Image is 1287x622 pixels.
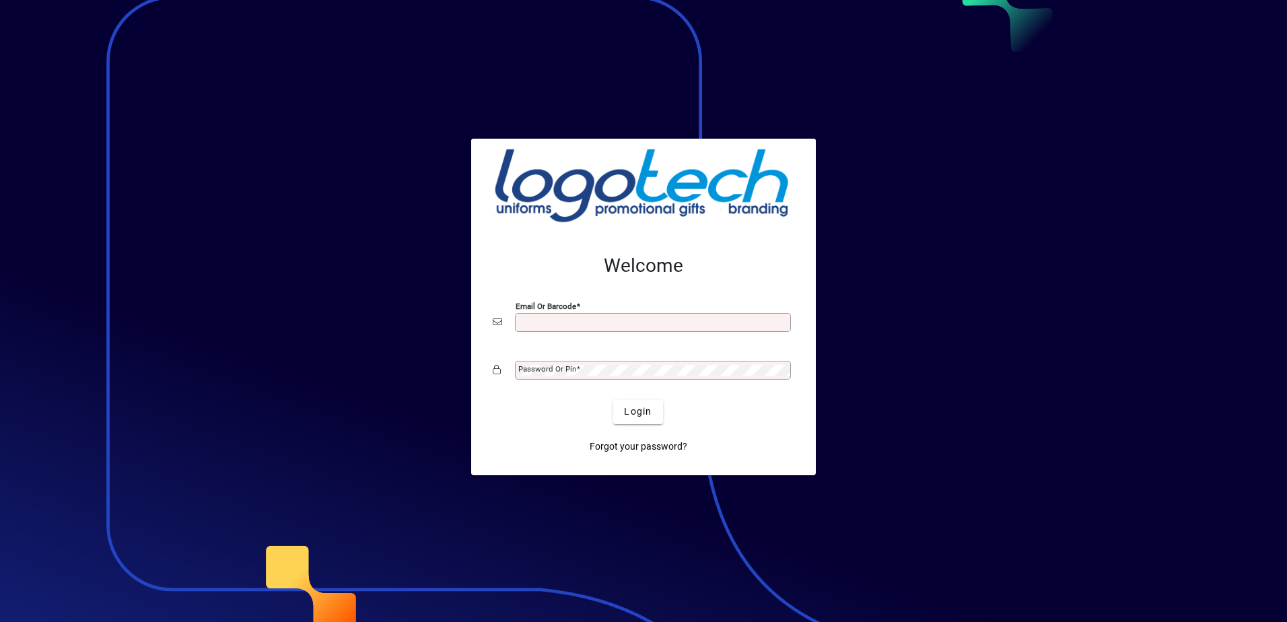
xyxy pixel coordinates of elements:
[613,400,662,424] button: Login
[624,405,652,419] span: Login
[518,364,576,374] mat-label: Password or Pin
[516,301,576,310] mat-label: Email or Barcode
[584,435,693,459] a: Forgot your password?
[590,440,687,454] span: Forgot your password?
[493,254,794,277] h2: Welcome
